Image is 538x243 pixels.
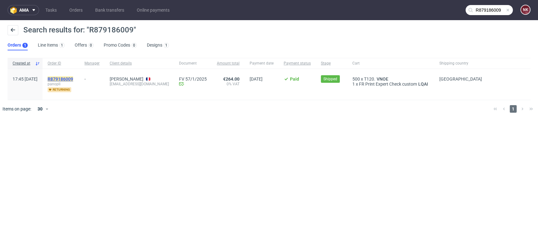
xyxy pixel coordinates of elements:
span: Client details [110,61,169,66]
figcaption: NK [521,5,530,14]
span: returning [48,87,71,92]
span: Items on page: [3,106,31,112]
a: Promo Codes0 [104,40,137,50]
span: Payment status [284,61,311,66]
span: FR Print Expert Check custom [359,82,417,87]
span: Paid [290,76,299,82]
span: Document [179,61,207,66]
span: ama [19,8,29,12]
div: [EMAIL_ADDRESS][DOMAIN_NAME] [110,82,169,87]
a: Bank transfers [91,5,128,15]
a: Tasks [42,5,61,15]
div: - [84,74,100,82]
div: 1 [24,43,26,48]
a: [PERSON_NAME] [110,76,143,82]
span: Amount total [217,61,240,66]
img: logo [10,7,19,14]
span: [GEOGRAPHIC_DATA] [439,76,482,82]
a: Designs1 [147,40,169,50]
span: Shipped [323,76,337,82]
span: 17:45 [DATE] [13,76,38,82]
div: 1 [165,43,167,48]
mark: R879186009 [48,76,73,82]
span: Search results for: "R879186009" [23,25,136,34]
a: VNOE [375,76,390,82]
span: €264.00 [223,76,240,82]
div: 1 [61,43,63,48]
div: 30 [34,105,45,113]
a: Orders1 [8,40,28,50]
div: 0 [90,43,92,48]
a: FV 57/1/2025 [179,76,207,82]
div: x [352,82,429,87]
span: panopli [48,82,74,87]
a: Line Items1 [38,40,65,50]
span: T120. [364,76,375,82]
span: 1 [352,82,355,87]
span: Created at [13,61,32,66]
div: x [352,76,429,82]
span: 500 [352,76,360,82]
span: Order ID [48,61,74,66]
a: LQAI [417,82,429,87]
span: [DATE] [250,76,263,82]
span: Payment date [250,61,274,66]
a: R879186009 [48,76,74,82]
span: Manager [84,61,100,66]
a: Online payments [133,5,173,15]
span: 0% VAT [217,82,240,87]
span: Stage [321,61,342,66]
div: 0 [133,43,135,48]
a: Orders [66,5,86,15]
a: Offers0 [75,40,94,50]
span: 1 [510,105,517,113]
span: Shipping country [439,61,482,66]
span: Cart [352,61,429,66]
button: ama [8,5,39,15]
